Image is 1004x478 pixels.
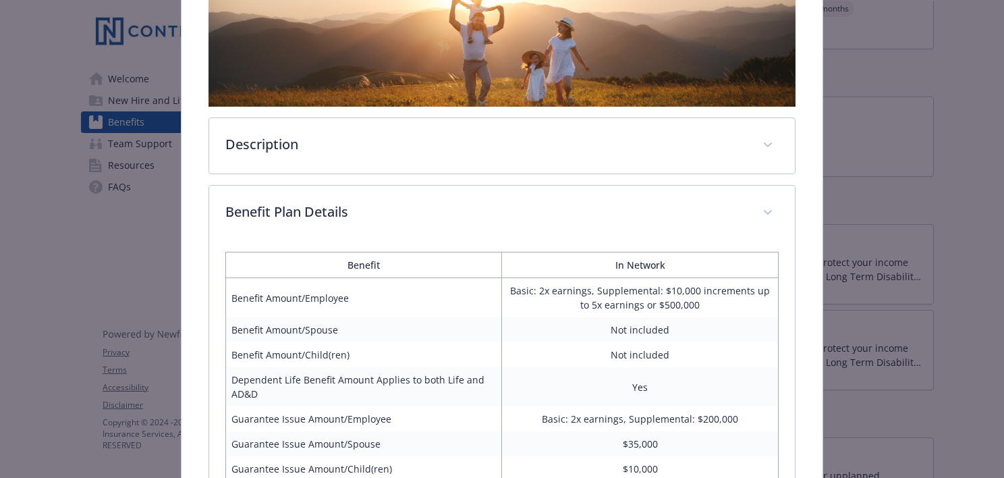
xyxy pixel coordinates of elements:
td: Not included [502,317,779,342]
td: Basic: 2x earnings, Supplemental: $10,000 increments up to 5x earnings or $500,000 [502,278,779,318]
td: Benefit Amount/Spouse [225,317,502,342]
div: Description [209,118,795,174]
td: Dependent Life Benefit Amount Applies to both Life and AD&D [225,367,502,406]
td: Benefit Amount/Child(ren) [225,342,502,367]
td: Benefit Amount/Employee [225,278,502,318]
p: Description [225,134,746,155]
td: $35,000 [502,431,779,456]
td: Guarantee Issue Amount/Spouse [225,431,502,456]
td: Basic: 2x earnings, Supplemental: $200,000 [502,406,779,431]
td: Not included [502,342,779,367]
p: Benefit Plan Details [225,202,746,222]
div: Benefit Plan Details [209,186,795,241]
th: In Network [502,253,779,278]
td: Yes [502,367,779,406]
td: Guarantee Issue Amount/Employee [225,406,502,431]
th: Benefit [225,253,502,278]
